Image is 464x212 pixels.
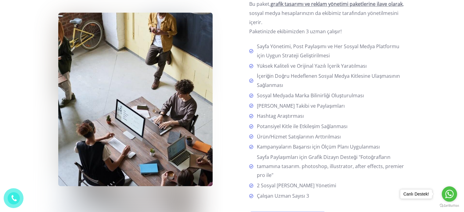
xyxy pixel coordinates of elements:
[254,102,345,111] span: [PERSON_NAME] Takibi ve Paylaşımları
[440,204,459,208] a: Go to GetButton.io website
[254,192,309,201] span: Çalışan Uzman Sayısı 3
[254,132,341,142] span: Ürün/Hizmet Satışlarının Arttırılması
[58,13,213,186] img: people-inside-room
[254,142,380,152] span: Kampanyaların Başarısı için Ölçüm Planı Uygulanması
[254,153,406,180] span: Sayfa Paylaşımları için Grafik Dizayn Desteği "Fotoğrafların tamamına tasarım. photoshop, illustr...
[254,181,336,190] span: 2 Sosyal [PERSON_NAME] Yönetimi
[249,28,342,35] span: Paketinizde ekibimizden 3 uzman çalışır!
[254,62,366,71] span: Yüksek Kaliteli ve Orijinal Yazılı İçerik Yaratılması
[254,91,364,100] span: Sosyal Medyada Marka Bilinirliği Oluşturulması
[254,122,347,131] span: Potansiyel Kitle ile Etkileşim Sağlanması
[254,112,304,121] span: Hashtag Araştırması
[254,72,406,90] span: İçeriğin Doğru Hedeflenen Sosyal Medya Kitlesine Ulaşmasının Sağlanması
[442,186,457,202] a: Go to whatsapp
[271,1,403,7] b: grafik tasarımı ve reklam yönetimi paketlerine ilave olarak
[400,189,432,199] a: Canlı Destek!
[9,194,18,203] img: phone.png
[254,42,406,60] span: Sayfa Yönetimi, Post Paylaşımı ve Her Sosyal Medya Platformu için Uygun Strateji Geliştirilmesi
